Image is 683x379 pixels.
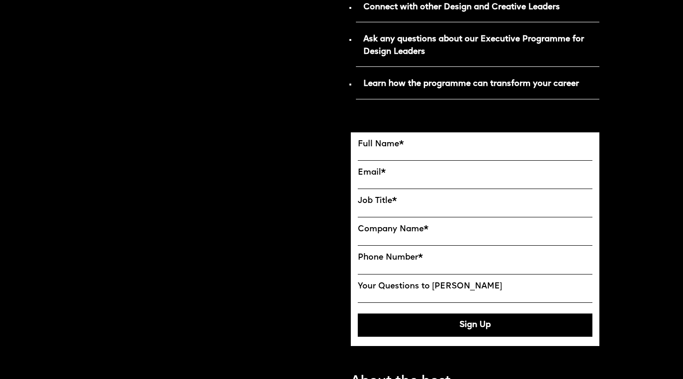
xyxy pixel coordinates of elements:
[358,139,592,149] label: Full Name
[358,281,592,291] label: Your Questions to [PERSON_NAME]
[358,168,592,177] label: Email
[363,3,560,11] strong: Connect with other Design and Creative Leaders
[358,224,592,234] label: Company Name
[358,314,592,337] button: Sign Up
[363,80,579,88] strong: Learn how the programme can transform your career
[358,196,592,206] label: Job Title
[363,35,584,55] strong: Ask any questions about our Executive Programme for Design Leaders
[358,253,592,262] label: Phone Number*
